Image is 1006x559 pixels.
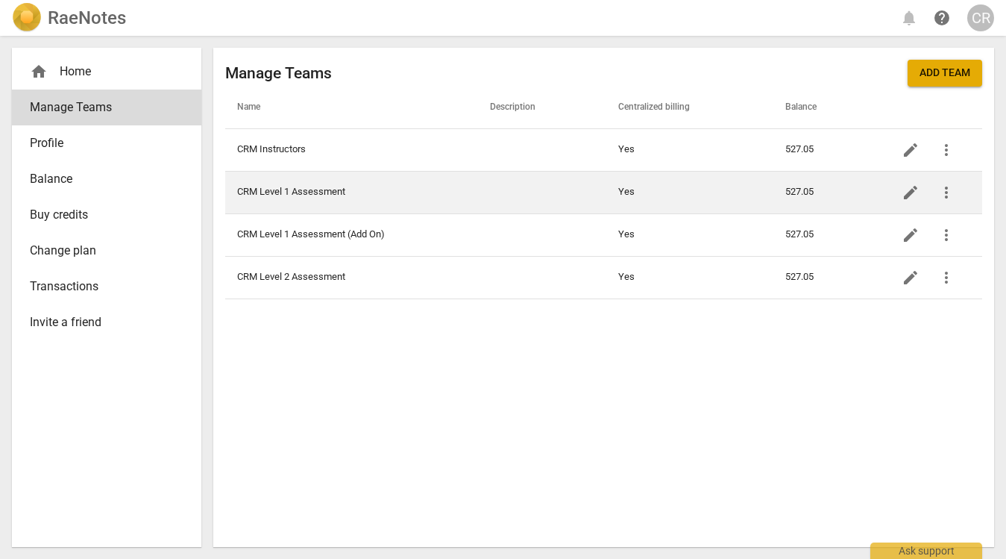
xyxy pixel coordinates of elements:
[30,313,172,331] span: Invite a friend
[933,9,951,27] span: help
[919,66,970,81] span: Add team
[606,256,773,299] td: Yes
[12,161,201,197] a: Balance
[937,226,955,244] span: more_vert
[12,305,201,340] a: Invite a friend
[30,99,172,116] span: Manage Teams
[30,242,172,260] span: Change plan
[12,125,201,161] a: Profile
[773,256,881,299] td: 527.05
[606,128,773,171] td: Yes
[937,141,955,159] span: more_vert
[12,269,201,305] a: Transactions
[12,197,201,233] a: Buy credits
[773,213,881,256] td: 527.05
[225,256,478,299] td: CRM Level 2 Assessment
[490,102,553,113] span: Description
[967,4,994,31] button: CR
[773,128,881,171] td: 527.05
[30,63,172,81] div: Home
[773,171,881,213] td: 527.05
[928,4,955,31] a: Help
[225,64,332,83] h2: Manage Teams
[937,184,955,202] span: more_vert
[48,7,126,28] h2: RaeNotes
[12,3,42,33] img: Logo
[225,171,478,213] td: CRM Level 1 Assessment
[870,543,982,559] div: Ask support
[225,128,478,171] td: CRM Instructors
[237,102,278,113] span: Name
[30,134,172,152] span: Profile
[785,102,834,113] span: Balance
[30,170,172,188] span: Balance
[908,60,982,87] button: Add team
[618,102,708,113] span: Centralized billing
[902,226,919,244] span: edit
[30,278,172,296] span: Transactions
[30,206,172,224] span: Buy credits
[902,269,919,287] span: edit
[12,90,201,125] a: Manage Teams
[12,54,201,90] div: Home
[902,141,919,159] span: edit
[937,269,955,287] span: more_vert
[12,3,126,33] a: LogoRaeNotes
[606,213,773,256] td: Yes
[902,184,919,202] span: edit
[12,233,201,269] a: Change plan
[606,171,773,213] td: Yes
[30,63,48,81] span: home
[225,213,478,256] td: CRM Level 1 Assessment (Add On)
